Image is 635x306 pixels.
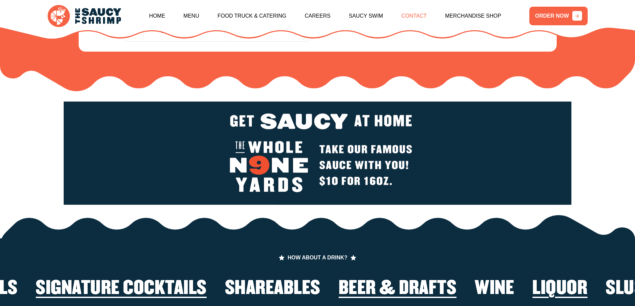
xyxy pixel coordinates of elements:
li: 2 of 6 [225,278,320,301]
li: 4 of 6 [475,278,514,301]
img: logo [64,102,572,205]
a: Home [149,2,165,30]
a: Careers [305,2,330,30]
li: 3 of 6 [339,278,457,301]
a: Contact [401,2,427,30]
a: ORDER NOW [529,7,587,25]
h2: Wine [475,278,514,299]
h2: Liquor [532,278,587,299]
a: Saucy Swim [349,2,383,30]
span: HOW ABOUT A DRINK? [279,255,356,260]
a: Menu [183,2,199,30]
a: Food Truck & Catering [217,2,286,30]
img: logo [48,5,121,27]
h2: Shareables [225,278,320,299]
li: 1 of 6 [36,278,207,301]
h2: Beer & Drafts [339,278,457,299]
a: Merchandise Shop [445,2,501,30]
li: 5 of 6 [532,278,587,301]
h2: Signature Cocktails [36,278,207,299]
